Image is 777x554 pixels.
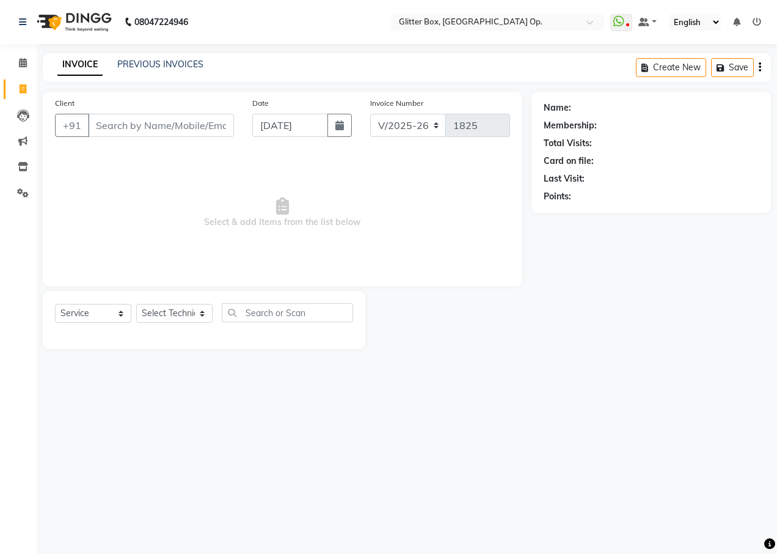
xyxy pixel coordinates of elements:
button: Save [711,58,754,77]
label: Date [252,98,269,109]
b: 08047224946 [134,5,188,39]
div: Membership: [544,119,597,132]
input: Search or Scan [222,303,353,322]
label: Invoice Number [370,98,423,109]
a: PREVIOUS INVOICES [117,59,203,70]
a: INVOICE [57,54,103,76]
button: Create New [636,58,706,77]
div: Name: [544,102,571,114]
button: +91 [55,114,89,137]
input: Search by Name/Mobile/Email/Code [88,114,234,137]
img: logo [31,5,115,39]
div: Card on file: [544,155,594,168]
div: Last Visit: [544,172,585,185]
div: Points: [544,190,571,203]
span: Select & add items from the list below [55,152,510,274]
div: Total Visits: [544,137,592,150]
label: Client [55,98,75,109]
